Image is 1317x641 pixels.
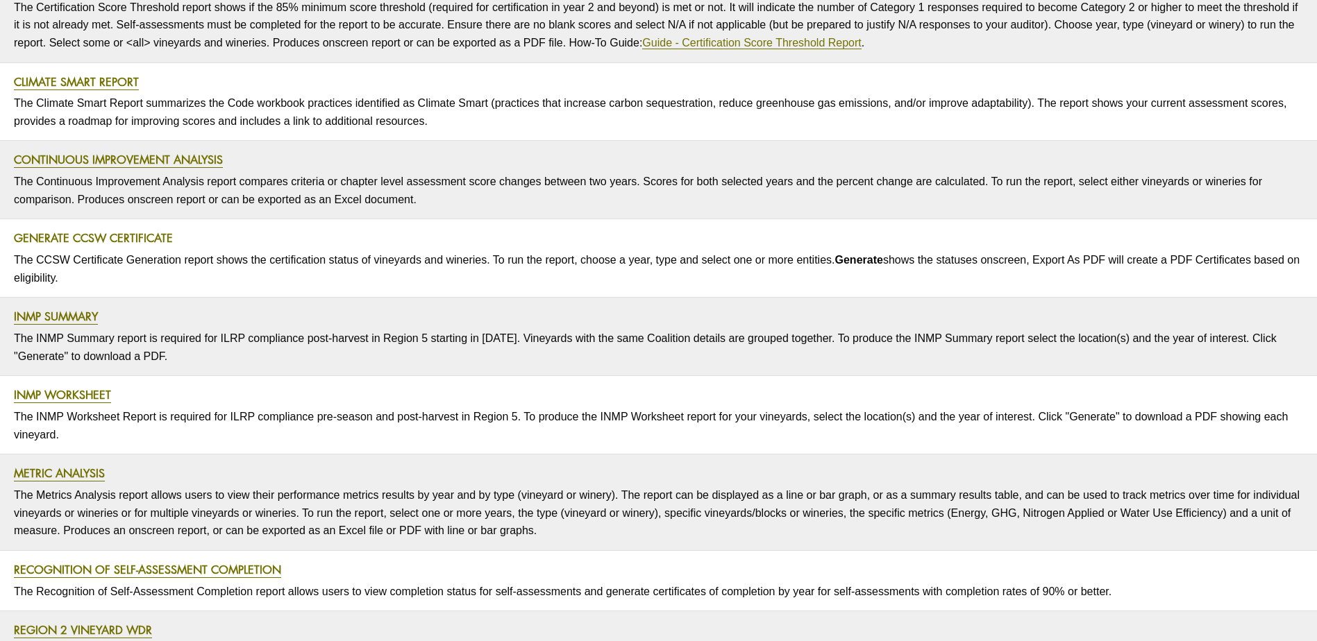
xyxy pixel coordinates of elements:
[14,326,1303,368] p: The INMP Summary report is required for ILRP compliance post-harvest in Region 5 starting in [DAT...
[835,254,883,266] strong: Generate
[14,309,98,325] a: INMP Summary
[14,230,173,246] a: Generate CCSW Certificate
[14,387,111,403] a: INMP Worksheet
[642,37,861,49] a: Guide - Certification Score Threshold Report
[14,483,1303,543] p: The Metrics Analysis report allows users to view their performance metrics results by year and by...
[14,91,1303,133] p: The Climate Smart Report summarizes the Code workbook practices identified as Climate Smart (prac...
[14,169,1303,212] p: The Continuous Improvement Analysis report compares criteria or chapter level assessment score ch...
[14,622,152,638] a: Region 2 Vineyard WDR
[14,562,281,578] a: Recognition of Self-Assessment Completion
[14,74,139,90] a: Climate Smart Report
[14,579,1303,604] p: The Recognition of Self-Assessment Completion report allows users to view completion status for s...
[14,248,1303,290] p: The CCSW Certificate Generation report shows the certification status of vineyards and wineries. ...
[14,152,223,168] a: Continuous Improvement Analysis
[14,465,105,481] a: Metric Analysis
[14,404,1303,447] p: The INMP Worksheet Report is required for ILRP compliance pre-season and post-harvest in Region 5...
